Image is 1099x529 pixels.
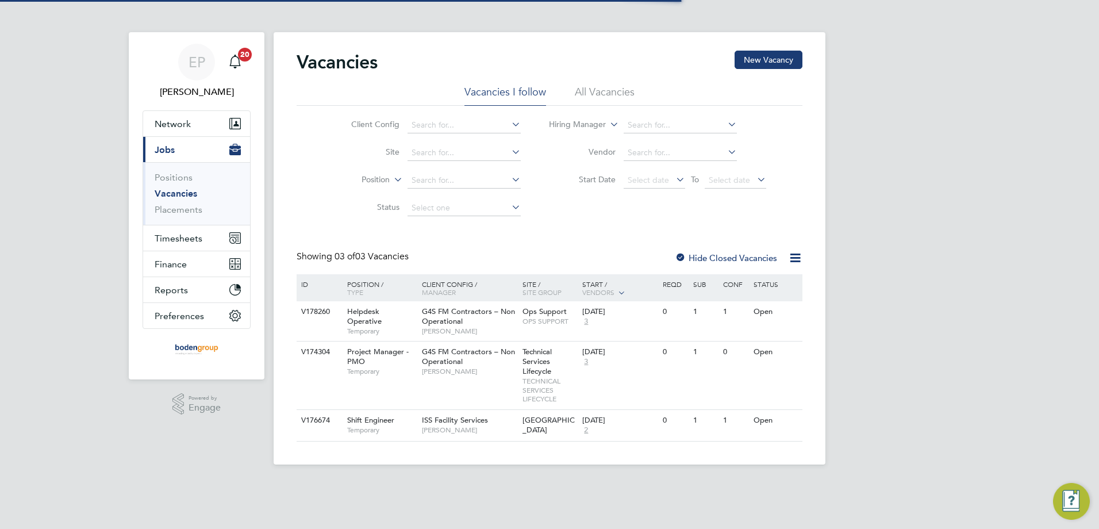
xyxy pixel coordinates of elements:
[582,357,590,367] span: 3
[347,306,382,326] span: Helpdesk Operative
[675,252,777,263] label: Hide Closed Vacancies
[624,145,737,161] input: Search for...
[540,119,606,131] label: Hiring Manager
[129,32,264,379] nav: Main navigation
[155,310,204,321] span: Preferences
[690,410,720,431] div: 1
[189,393,221,403] span: Powered by
[143,162,250,225] div: Jobs
[408,145,521,161] input: Search for...
[324,174,390,186] label: Position
[297,51,378,74] h2: Vacancies
[172,393,221,415] a: Powered byEngage
[690,274,720,294] div: Sub
[347,287,363,297] span: Type
[408,172,521,189] input: Search for...
[298,301,339,323] div: V178260
[624,117,737,133] input: Search for...
[339,274,419,302] div: Position /
[419,274,520,302] div: Client Config /
[751,274,801,294] div: Status
[720,274,750,294] div: Conf
[143,85,251,99] span: Eleanor Porter
[522,306,567,316] span: Ops Support
[464,85,546,106] li: Vacancies I follow
[155,188,197,199] a: Vacancies
[333,202,399,212] label: Status
[333,147,399,157] label: Site
[224,44,247,80] a: 20
[155,172,193,183] a: Positions
[347,367,416,376] span: Temporary
[408,117,521,133] input: Search for...
[155,233,202,244] span: Timesheets
[171,340,222,359] img: boden-group-logo-retina.png
[735,51,802,69] button: New Vacancy
[335,251,355,262] span: 03 of
[347,347,409,366] span: Project Manager - PMO
[582,425,590,435] span: 2
[143,225,250,251] button: Timesheets
[522,377,577,404] span: TECHNICAL SERVICES LIFECYCLE
[660,301,690,323] div: 0
[522,287,562,297] span: Site Group
[582,287,614,297] span: Vendors
[347,327,416,336] span: Temporary
[143,340,251,359] a: Go to home page
[522,347,552,376] span: Technical Services Lifecycle
[155,204,202,215] a: Placements
[422,287,456,297] span: Manager
[522,415,575,435] span: [GEOGRAPHIC_DATA]
[335,251,409,262] span: 03 Vacancies
[582,347,657,357] div: [DATE]
[575,85,635,106] li: All Vacancies
[155,259,187,270] span: Finance
[422,306,515,326] span: G4S FM Contractors – Non Operational
[709,175,750,185] span: Select date
[143,44,251,99] a: EP[PERSON_NAME]
[660,274,690,294] div: Reqd
[687,172,702,187] span: To
[143,251,250,277] button: Finance
[189,403,221,413] span: Engage
[720,301,750,323] div: 1
[520,274,580,302] div: Site /
[582,416,657,425] div: [DATE]
[720,342,750,363] div: 0
[238,48,252,62] span: 20
[333,119,399,129] label: Client Config
[143,137,250,162] button: Jobs
[422,327,517,336] span: [PERSON_NAME]
[408,200,521,216] input: Select one
[1053,483,1090,520] button: Engage Resource Center
[751,410,801,431] div: Open
[347,425,416,435] span: Temporary
[189,55,205,70] span: EP
[298,342,339,363] div: V174304
[143,277,250,302] button: Reports
[143,111,250,136] button: Network
[522,317,577,326] span: OPS SUPPORT
[298,410,339,431] div: V176674
[347,415,394,425] span: Shift Engineer
[751,301,801,323] div: Open
[422,347,515,366] span: G4S FM Contractors – Non Operational
[660,342,690,363] div: 0
[751,342,801,363] div: Open
[549,147,616,157] label: Vendor
[297,251,411,263] div: Showing
[628,175,669,185] span: Select date
[422,425,517,435] span: [PERSON_NAME]
[720,410,750,431] div: 1
[422,415,488,425] span: ISS Facility Services
[660,410,690,431] div: 0
[582,317,590,327] span: 3
[143,303,250,328] button: Preferences
[298,274,339,294] div: ID
[582,307,657,317] div: [DATE]
[155,285,188,296] span: Reports
[422,367,517,376] span: [PERSON_NAME]
[690,342,720,363] div: 1
[155,118,191,129] span: Network
[549,174,616,185] label: Start Date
